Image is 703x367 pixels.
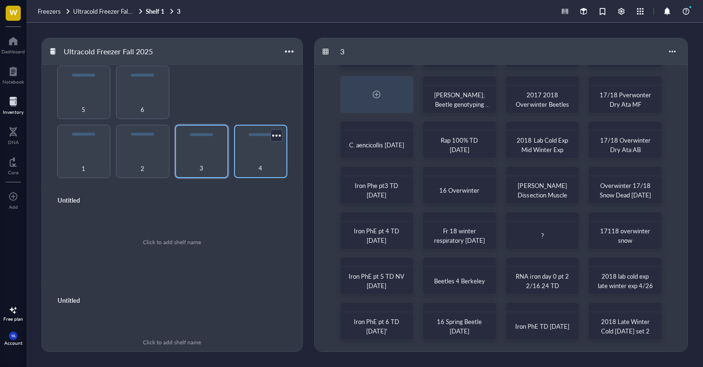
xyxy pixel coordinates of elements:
span: 16 Spring Beetle [DATE] [437,317,483,335]
div: Untitled [53,294,110,307]
span: RNA iron day 0 pt 2 2/16.24 TD [516,272,570,290]
span: 2018 lab cold exp late winter exp 4/26 [598,272,653,290]
span: 2018 Lab Cold Exp Mid Winter Exp [517,136,569,154]
span: Freezers [38,7,61,16]
span: 4 [259,163,262,173]
span: 17/18 Pverwonter Dry Ata MF [600,90,653,109]
span: WL [11,334,15,338]
span: Iron Phe pt3 TD [DATE] [355,181,400,199]
div: Click to add shelf name [143,238,201,247]
a: DNA [8,124,19,145]
span: Iron PhE pt 4 TD [DATE] [354,226,401,245]
span: Iron PhE pt 6 TD [DATE]' [354,317,401,335]
span: [PERSON_NAME] Dissection Muscle [518,181,568,199]
div: Notebook [2,79,24,85]
span: 16 Overwinter [439,186,479,195]
a: Ultracold Freezer Fall 2025 [73,7,144,16]
div: Free plan [3,316,23,322]
div: DNA [8,139,19,145]
div: Untitled [53,194,110,207]
span: 6 [141,104,144,115]
span: 2018 Late Winter Cold [DATE] set 2 [601,317,651,335]
span: 3 [200,163,203,173]
div: 3 [336,43,393,60]
span: [PERSON_NAME]; Beetle genotyping [DATE] [434,90,490,118]
span: W [9,6,17,18]
span: 17118 overwinter snow [600,226,652,245]
span: Iron PhE pt 5 TD NV [DATE] [349,272,406,290]
div: Inventory [3,109,24,115]
a: Dashboard [1,34,25,54]
span: Iron PhE TD [DATE] [515,322,569,331]
div: Core [8,170,18,175]
span: Rap 100% TD [DATE] [441,136,479,154]
div: Account [4,340,23,346]
span: 2 [141,163,144,174]
span: Ultracold Freezer Fall 2025 [73,7,146,16]
a: Inventory [3,94,24,115]
span: Overwinter 17/18 Snow Dead [DATE] [600,181,652,199]
span: ? [541,231,544,240]
span: Fr 18 winter respiratory [DATE] [434,226,485,245]
a: Core [8,154,18,175]
div: Add [9,204,18,210]
span: 2017 2018 Overwinter Beetles [516,90,569,109]
a: Freezers [38,7,71,16]
span: 17/18 Overwinter Dry Ata AB [600,136,652,154]
span: 5 [82,104,85,115]
span: C. aencicollis [DATE] [349,140,404,149]
div: Ultracold Freezer Fall 2025 [59,43,157,60]
span: Beetles 4 Berkeley [434,276,485,285]
div: Dashboard [1,49,25,54]
span: 1 [82,163,85,174]
a: Notebook [2,64,24,85]
a: Shelf 13 [146,7,183,16]
div: Click to add shelf name [143,338,201,347]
